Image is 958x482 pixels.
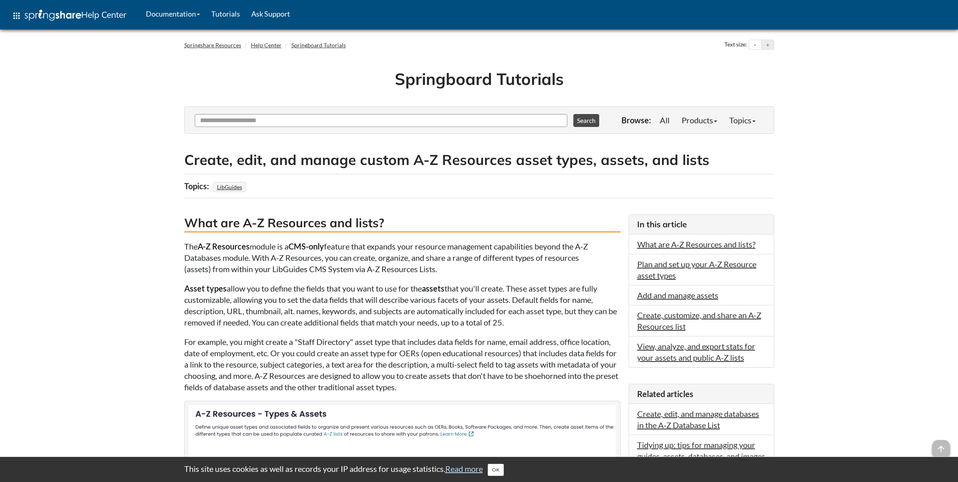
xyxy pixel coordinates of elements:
a: All [654,112,676,128]
div: Text size: [723,40,749,50]
div: This site uses cookies as well as records your IP address for usage statistics. [176,463,782,476]
h1: Springboard Tutorials [190,68,768,90]
a: Tidying up: tips for managing your guides, assets, databases, and images [637,440,765,461]
a: View, analyze, and export stats for your assets and public A-Z lists [637,341,755,362]
a: Products [676,112,723,128]
div: Topics: [184,178,211,194]
a: Add and manage assets [637,290,718,300]
p: For example, you might create a "Staff Directory" asset type that includes data fields for name, ... [184,336,621,393]
strong: assets [422,283,444,293]
img: Springshare [25,10,81,21]
span: apps [12,11,21,21]
a: What are A-Z Resources and lists? [637,239,756,249]
button: Close [488,464,504,476]
a: Springshare Resources [184,42,241,49]
button: Increase text size [762,40,774,50]
span: Related articles [637,389,693,399]
a: Create, customize, and share an A-Z Resources list [637,310,761,331]
button: Decrease text size [749,40,761,50]
a: Topics [723,112,762,128]
a: Springboard Tutorials [291,42,346,49]
a: LibGuides [216,181,243,193]
span: Help Center [81,9,126,20]
strong: Asset types [184,283,227,293]
a: Create, edit, and manage databases in the A-Z Database List [637,409,759,430]
span: arrow_upward [932,440,950,458]
h3: What are A-Z Resources and lists? [184,214,621,233]
a: arrow_upward [932,441,950,450]
p: Browse: [621,114,651,126]
strong: A-Z Resources [198,241,250,251]
strong: CMS-only [288,241,324,251]
a: Help Center [251,42,282,49]
a: Plan and set up your A-Z Resource asset types [637,259,756,280]
a: Tutorials [206,4,246,24]
a: Read more [445,464,483,474]
p: The module is a feature that expands your resource management capabilities beyond the A-Z Databas... [184,241,621,275]
p: allow you to define the fields that you want to use for the that you'll create. These asset types... [184,283,621,328]
a: Ask Support [246,4,296,24]
h2: Create, edit, and manage custom A-Z Resources asset types, assets, and lists [184,150,774,170]
a: Documentation [140,4,206,24]
a: apps Help Center [6,4,132,28]
button: Search [573,114,599,127]
h3: In this article [637,219,766,230]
